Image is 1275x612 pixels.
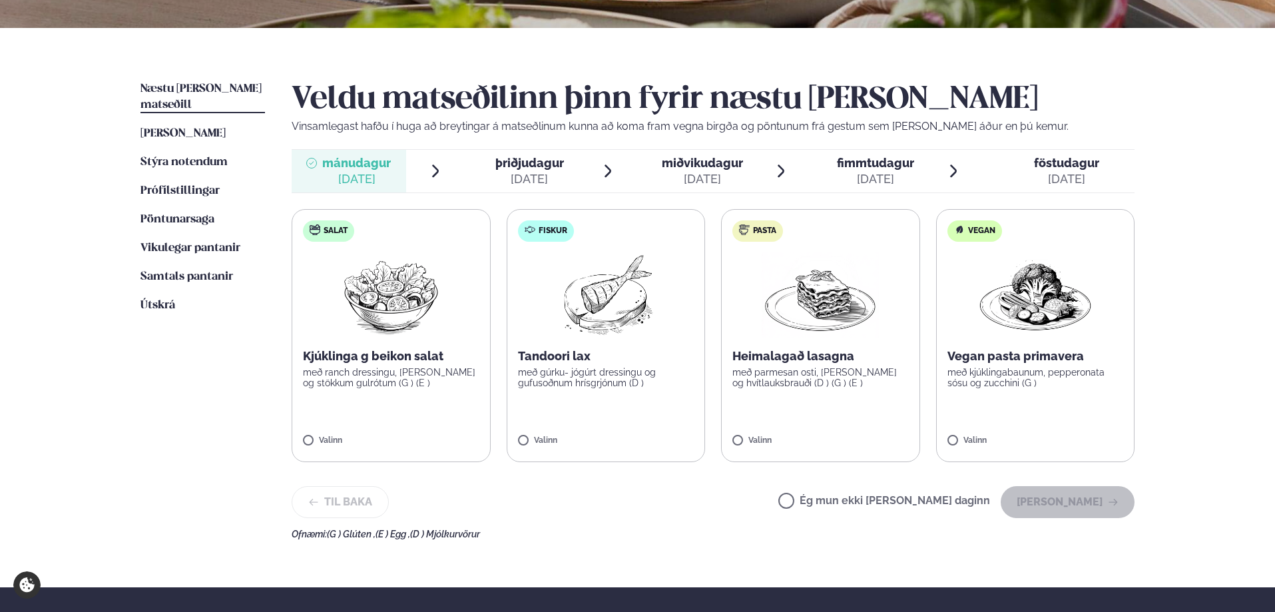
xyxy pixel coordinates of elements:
span: fimmtudagur [837,156,914,170]
div: [DATE] [837,171,914,187]
p: með ranch dressingu, [PERSON_NAME] og stökkum gulrótum (G ) (E ) [303,367,479,388]
p: Vegan pasta primavera [947,348,1124,364]
div: Ofnæmi: [292,529,1135,539]
img: Vegan.png [977,252,1094,338]
span: þriðjudagur [495,156,564,170]
img: Lasagna.png [762,252,879,338]
span: Næstu [PERSON_NAME] matseðill [140,83,262,111]
div: [DATE] [662,171,743,187]
a: Cookie settings [13,571,41,599]
div: [DATE] [495,171,564,187]
span: Fiskur [539,226,567,236]
a: Útskrá [140,298,175,314]
span: (D ) Mjólkurvörur [410,529,480,539]
span: Útskrá [140,300,175,311]
img: salad.svg [310,224,320,235]
p: með gúrku- jógúrt dressingu og gufusoðnum hrísgrjónum (D ) [518,367,694,388]
a: Næstu [PERSON_NAME] matseðill [140,81,265,113]
a: Vikulegar pantanir [140,240,240,256]
div: [DATE] [322,171,391,187]
span: miðvikudagur [662,156,743,170]
a: Pöntunarsaga [140,212,214,228]
button: [PERSON_NAME] [1001,486,1135,518]
img: Vegan.svg [954,224,965,235]
span: Vegan [968,226,995,236]
img: Salad.png [332,252,450,338]
h2: Veldu matseðilinn þinn fyrir næstu [PERSON_NAME] [292,81,1135,119]
img: Fish.png [547,252,664,338]
span: Vikulegar pantanir [140,242,240,254]
p: með parmesan osti, [PERSON_NAME] og hvítlauksbrauði (D ) (G ) (E ) [732,367,909,388]
p: Heimalagað lasagna [732,348,909,364]
a: Stýra notendum [140,154,228,170]
p: Kjúklinga g beikon salat [303,348,479,364]
span: Prófílstillingar [140,185,220,196]
span: Salat [324,226,348,236]
span: Pöntunarsaga [140,214,214,225]
button: Til baka [292,486,389,518]
span: Samtals pantanir [140,271,233,282]
span: Stýra notendum [140,156,228,168]
p: Vinsamlegast hafðu í huga að breytingar á matseðlinum kunna að koma fram vegna birgða og pöntunum... [292,119,1135,135]
img: fish.svg [525,224,535,235]
span: föstudagur [1034,156,1099,170]
p: með kjúklingabaunum, pepperonata sósu og zucchini (G ) [947,367,1124,388]
a: Samtals pantanir [140,269,233,285]
span: mánudagur [322,156,391,170]
a: Prófílstillingar [140,183,220,199]
img: pasta.svg [739,224,750,235]
p: Tandoori lax [518,348,694,364]
span: [PERSON_NAME] [140,128,226,139]
div: [DATE] [1034,171,1099,187]
span: (G ) Glúten , [327,529,376,539]
span: Pasta [753,226,776,236]
a: [PERSON_NAME] [140,126,226,142]
span: (E ) Egg , [376,529,410,539]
